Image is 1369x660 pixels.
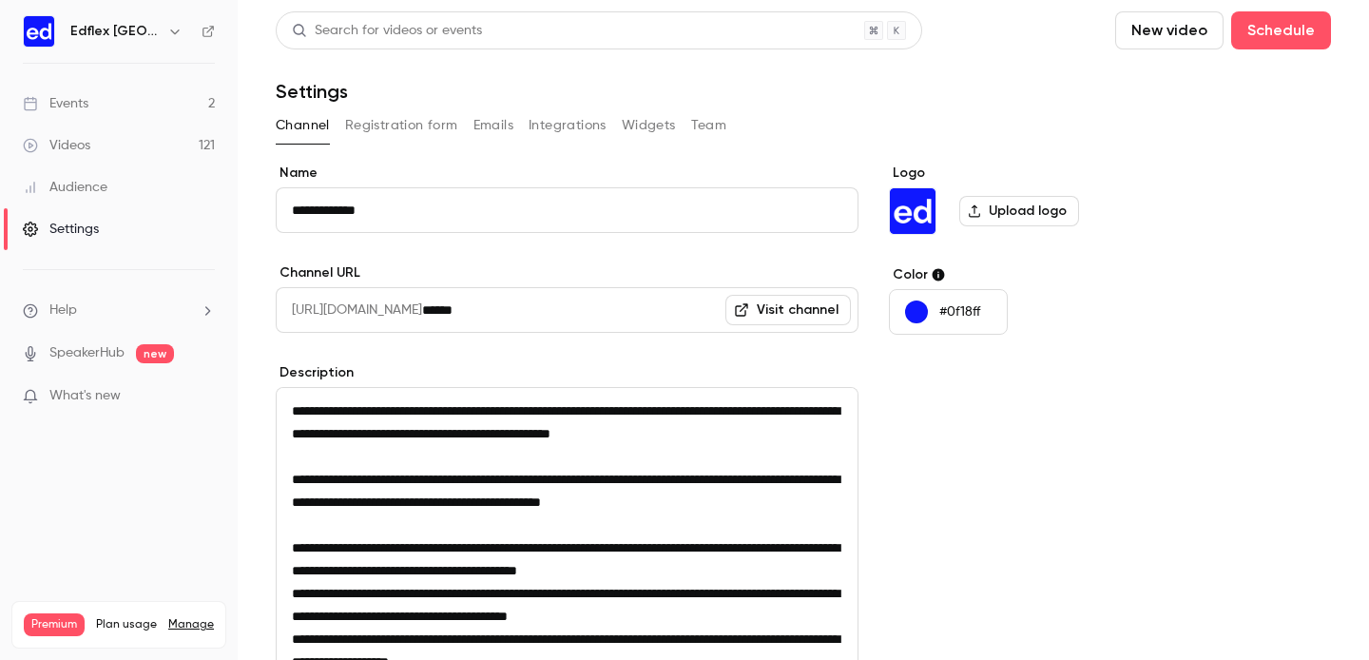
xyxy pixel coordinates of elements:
a: Visit channel [725,295,851,325]
div: Search for videos or events [292,21,482,41]
label: Upload logo [959,196,1079,226]
button: Emails [473,110,513,141]
iframe: Noticeable Trigger [192,388,215,405]
label: Description [276,363,858,382]
div: Videos [23,136,90,155]
span: Plan usage [96,617,157,632]
label: Color [889,265,1181,284]
section: Logo [889,164,1181,235]
span: Premium [24,613,85,636]
a: SpeakerHub [49,343,125,363]
a: Manage [168,617,214,632]
button: Team [691,110,727,141]
button: Registration form [345,110,458,141]
button: Schedule [1231,11,1331,49]
span: Help [49,301,77,320]
label: Logo [889,164,1181,183]
li: help-dropdown-opener [23,301,215,320]
button: Integrations [529,110,607,141]
div: Settings [23,220,99,239]
span: new [136,344,174,363]
button: #0f18ff [889,289,1008,335]
button: New video [1115,11,1224,49]
button: Channel [276,110,330,141]
label: Channel URL [276,263,858,282]
button: Widgets [622,110,676,141]
div: Events [23,94,88,113]
img: Edflex France [24,16,54,47]
label: Name [276,164,858,183]
div: Audience [23,178,107,197]
span: What's new [49,386,121,406]
h6: Edflex [GEOGRAPHIC_DATA] [70,22,160,41]
p: #0f18ff [939,302,980,321]
span: [URL][DOMAIN_NAME] [276,287,422,333]
img: Edflex France [890,188,935,234]
h1: Settings [276,80,348,103]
